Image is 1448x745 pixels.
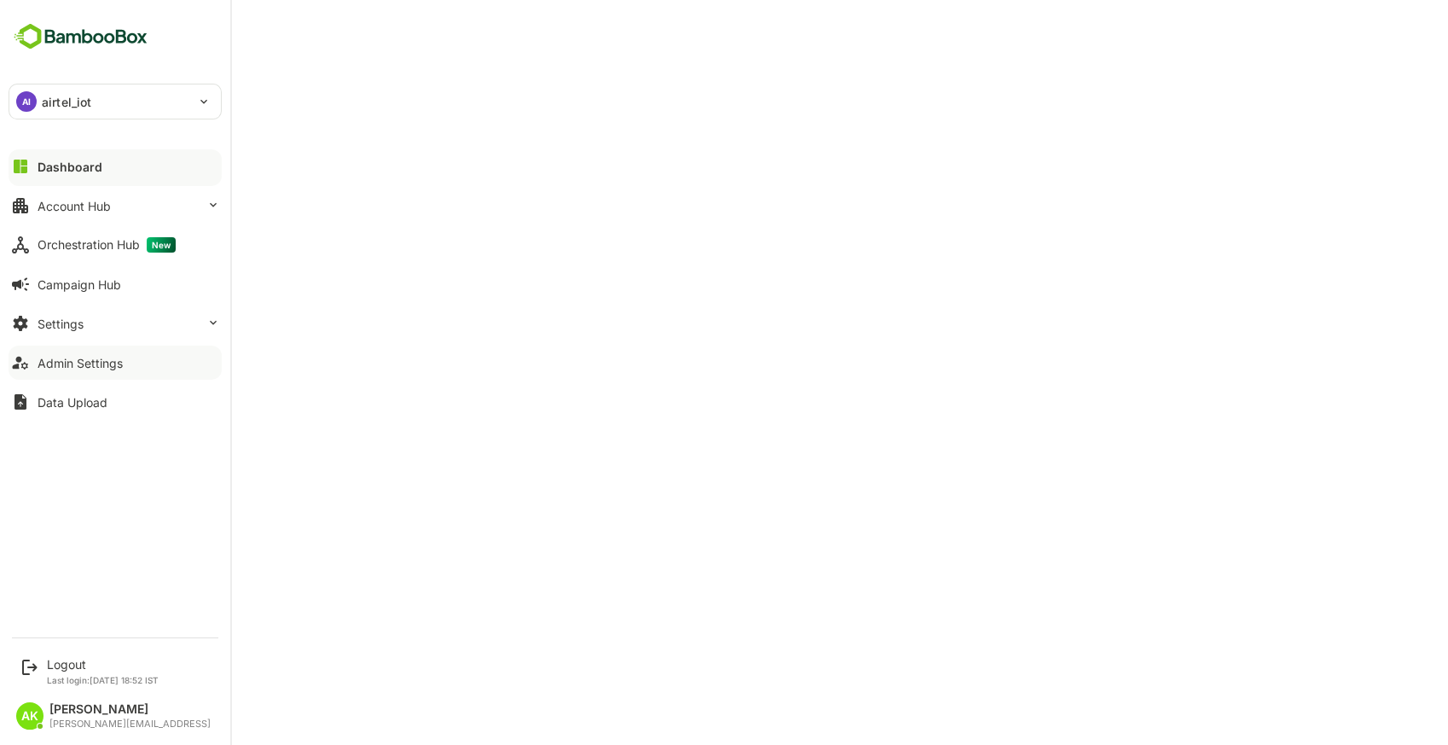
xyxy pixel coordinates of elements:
div: Campaign Hub [38,277,121,292]
button: Account Hub [9,189,222,223]
div: Logout [47,657,159,672]
div: Account Hub [38,199,111,213]
button: Admin Settings [9,346,222,380]
p: airtel_iot [42,93,91,111]
button: Dashboard [9,149,222,183]
button: Data Upload [9,385,222,419]
div: AK [16,702,43,730]
div: [PERSON_NAME][EMAIL_ADDRESS] [49,719,211,730]
div: Data Upload [38,395,107,410]
div: Orchestration Hub [38,237,176,253]
p: Last login: [DATE] 18:52 IST [47,675,159,685]
div: Dashboard [38,160,102,174]
button: Settings [9,306,222,340]
div: AI [16,91,37,112]
div: AIairtel_iot [9,84,221,119]
div: Admin Settings [38,356,123,370]
button: Orchestration HubNew [9,228,222,262]
div: [PERSON_NAME] [49,702,211,717]
img: BambooboxFullLogoMark.5f36c76dfaba33ec1ec1367b70bb1252.svg [9,20,153,53]
button: Campaign Hub [9,267,222,301]
div: Settings [38,317,84,331]
span: New [147,237,176,253]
